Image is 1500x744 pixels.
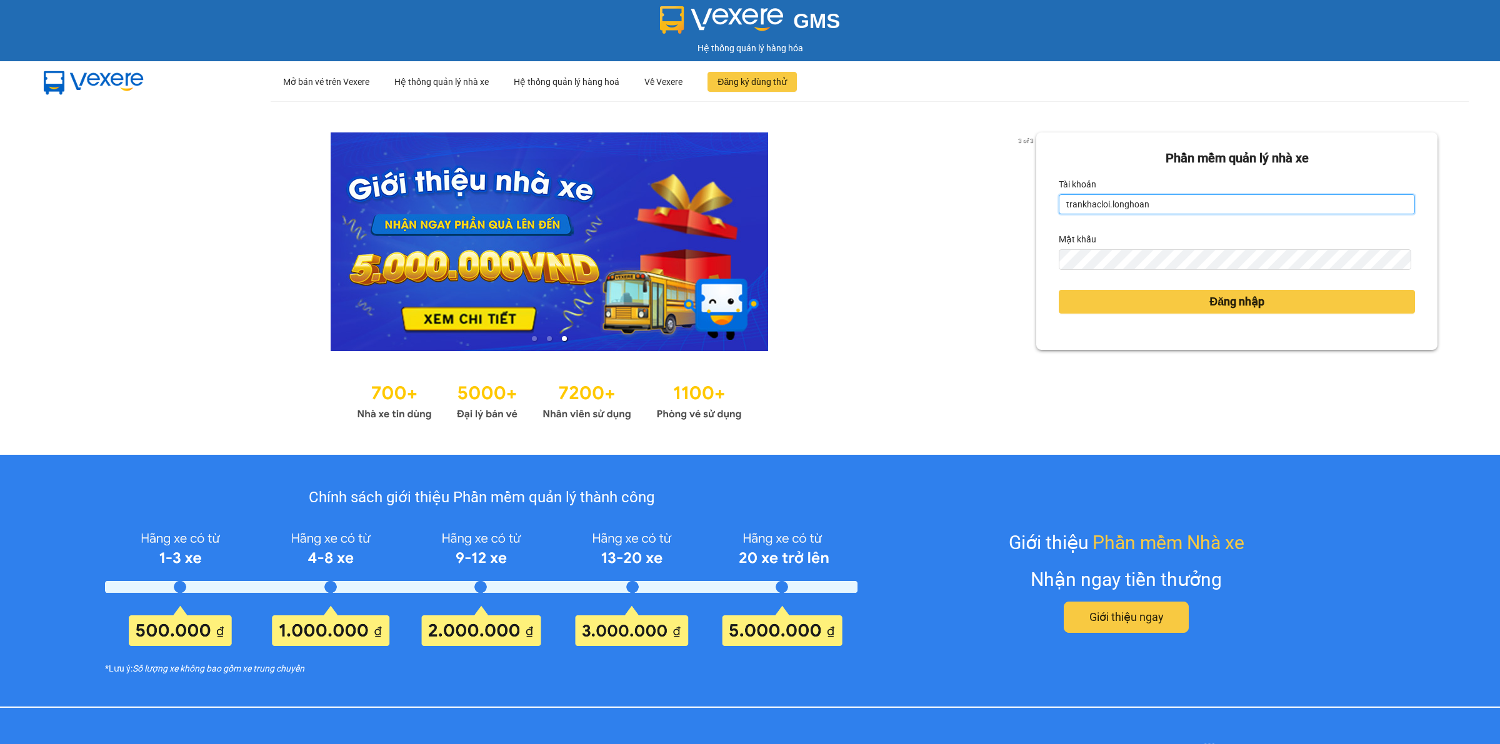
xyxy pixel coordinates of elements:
[3,41,1497,55] div: Hệ thống quản lý hàng hóa
[793,9,840,32] span: GMS
[644,62,682,102] div: Về Vexere
[357,376,742,424] img: Statistics.png
[1019,132,1036,351] button: next slide / item
[660,19,841,29] a: GMS
[1209,293,1264,310] span: Đăng nhập
[532,336,537,341] li: slide item 1
[132,662,304,675] i: Số lượng xe không bao gồm xe trung chuyển
[717,75,787,89] span: Đăng ký dùng thử
[1059,194,1415,214] input: Tài khoản
[1014,132,1036,149] p: 3 of 3
[1089,608,1164,626] span: Giới thiệu ngay
[1059,249,1411,269] input: Mật khẩu
[562,336,567,341] li: slide item 3
[394,62,489,102] div: Hệ thống quản lý nhà xe
[1009,528,1244,557] div: Giới thiệu
[1059,149,1415,168] div: Phần mềm quản lý nhà xe
[31,61,156,102] img: mbUUG5Q.png
[1031,565,1222,594] div: Nhận ngay tiền thưởng
[1064,602,1189,633] button: Giới thiệu ngay
[514,62,619,102] div: Hệ thống quản lý hàng hoá
[62,132,80,351] button: previous slide / item
[707,72,797,92] button: Đăng ký dùng thử
[283,62,369,102] div: Mở bán vé trên Vexere
[105,486,857,510] div: Chính sách giới thiệu Phần mềm quản lý thành công
[1059,229,1096,249] label: Mật khẩu
[660,6,784,34] img: logo 2
[1059,290,1415,314] button: Đăng nhập
[105,525,857,646] img: policy-intruduce-detail.png
[105,662,857,675] div: *Lưu ý:
[1092,528,1244,557] span: Phần mềm Nhà xe
[547,336,552,341] li: slide item 2
[1059,174,1096,194] label: Tài khoản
